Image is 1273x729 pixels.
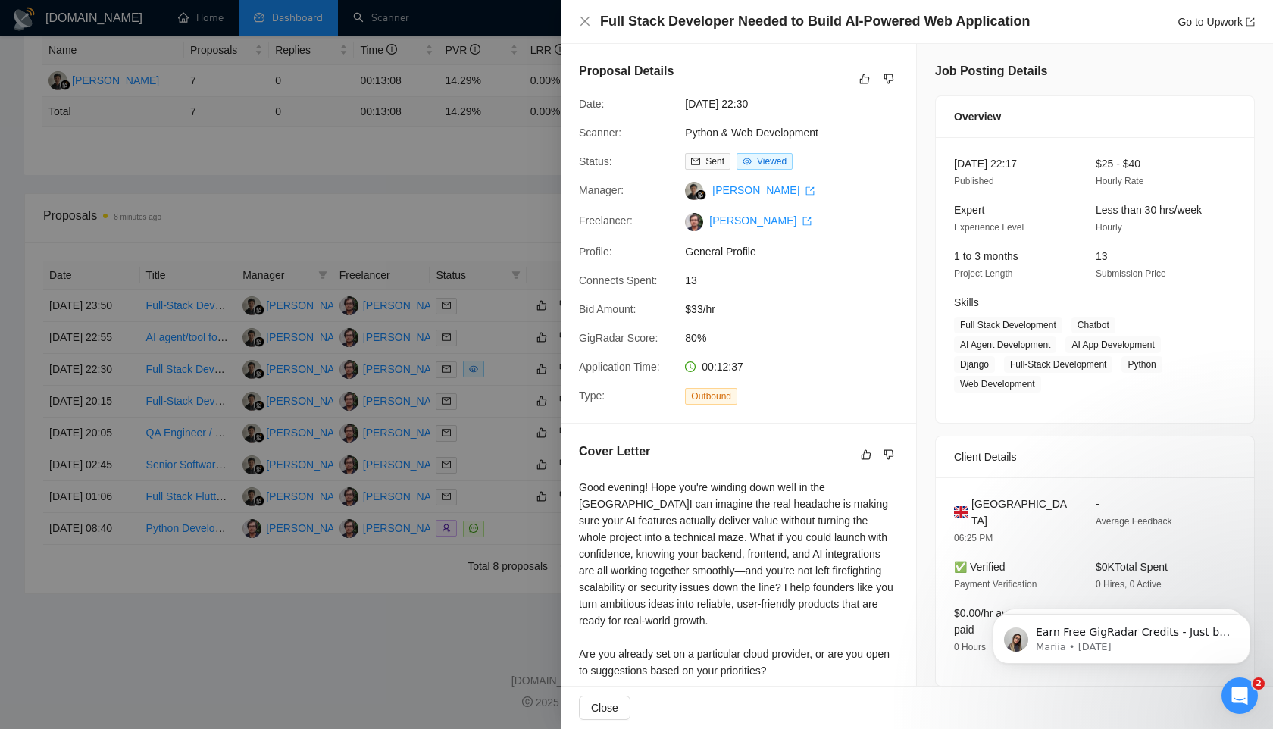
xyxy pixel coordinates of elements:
[954,376,1041,393] span: Web Development
[709,214,812,227] a: [PERSON_NAME] export
[954,268,1012,279] span: Project Length
[1096,516,1172,527] span: Average Feedback
[579,184,624,196] span: Manager:
[884,73,894,85] span: dislike
[954,356,995,373] span: Django
[579,696,630,720] button: Close
[579,127,621,139] span: Scanner:
[1004,356,1112,373] span: Full-Stack Development
[696,189,706,200] img: gigradar-bm.png
[685,272,912,289] span: 13
[685,388,737,405] span: Outbound
[579,332,658,344] span: GigRadar Score:
[1065,336,1160,353] span: AI App Development
[954,607,1066,636] span: $0.00/hr avg hourly rate paid
[954,317,1062,333] span: Full Stack Development
[579,15,591,27] span: close
[600,12,1030,31] h4: Full Stack Developer Needed to Build AI-Powered Web Application
[954,204,984,216] span: Expert
[954,642,986,652] span: 0 Hours
[1096,268,1166,279] span: Submission Price
[857,446,875,464] button: like
[579,98,604,110] span: Date:
[970,582,1273,688] iframe: Intercom notifications message
[954,504,968,521] img: 🇬🇧
[954,222,1024,233] span: Experience Level
[579,246,612,258] span: Profile:
[1096,579,1162,590] span: 0 Hires, 0 Active
[1096,176,1143,186] span: Hourly Rate
[579,15,591,28] button: Close
[880,446,898,464] button: dislike
[884,449,894,461] span: dislike
[1246,17,1255,27] span: export
[1121,356,1162,373] span: Python
[1096,498,1099,510] span: -
[954,108,1001,125] span: Overview
[954,436,1236,477] div: Client Details
[954,158,1017,170] span: [DATE] 22:17
[1096,158,1140,170] span: $25 - $40
[1253,677,1265,690] span: 2
[954,176,994,186] span: Published
[954,296,979,308] span: Skills
[579,479,898,712] div: Good evening! Hope you're winding down well in the [GEOGRAPHIC_DATA]I can imagine the real headac...
[685,361,696,372] span: clock-circle
[685,243,912,260] span: General Profile
[685,330,912,346] span: 80%
[935,62,1047,80] h5: Job Posting Details
[685,301,912,318] span: $33/hr
[1096,561,1168,573] span: $0K Total Spent
[579,390,605,402] span: Type:
[757,156,787,167] span: Viewed
[685,213,703,231] img: c1XdKLOyP80VY6pm8ljsbut-L3OB_K1eTQYfV4pjHOA9E2AFW09S7WlbeyGBuSdpXO
[705,156,724,167] span: Sent
[591,699,618,716] span: Close
[712,184,815,196] a: [PERSON_NAME] export
[855,70,874,88] button: like
[971,496,1071,529] span: [GEOGRAPHIC_DATA]
[802,217,812,226] span: export
[691,157,700,166] span: mail
[1096,250,1108,262] span: 13
[579,62,674,80] h5: Proposal Details
[579,274,658,286] span: Connects Spent:
[1096,222,1122,233] span: Hourly
[1178,16,1255,28] a: Go to Upworkexport
[579,303,636,315] span: Bid Amount:
[702,361,743,373] span: 00:12:37
[861,449,871,461] span: like
[743,157,752,166] span: eye
[685,95,912,112] span: [DATE] 22:30
[954,336,1056,353] span: AI Agent Development
[579,155,612,167] span: Status:
[1096,204,1202,216] span: Less than 30 hrs/week
[685,127,818,139] a: Python & Web Development
[579,443,650,461] h5: Cover Letter
[954,533,993,543] span: 06:25 PM
[579,361,660,373] span: Application Time:
[1221,677,1258,714] iframe: Intercom live chat
[880,70,898,88] button: dislike
[579,214,633,227] span: Freelancer:
[859,73,870,85] span: like
[805,186,815,196] span: export
[954,561,1006,573] span: ✅ Verified
[954,250,1018,262] span: 1 to 3 months
[1071,317,1115,333] span: Chatbot
[954,579,1037,590] span: Payment Verification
